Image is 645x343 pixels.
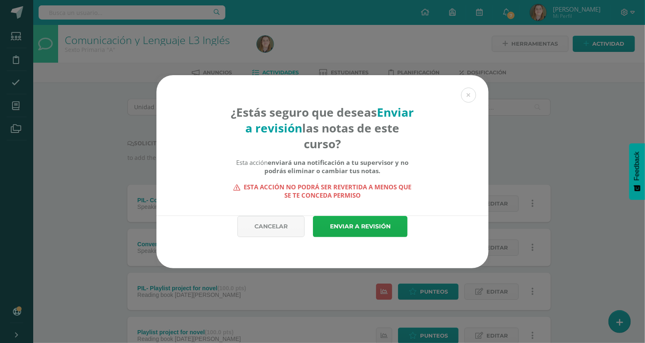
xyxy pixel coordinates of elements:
button: Close (Esc) [461,88,476,103]
span: Feedback [633,152,641,181]
h4: ¿Estás seguro que deseas las notas de este curso? [231,104,415,152]
a: Enviar a revisión [313,216,408,237]
a: Cancelar [237,216,305,237]
strong: Esta acción no podrá ser revertida a menos que se te conceda permiso [231,183,415,199]
b: enviará una notificación a tu supervisor y no podrás eliminar o cambiar tus notas. [265,158,409,175]
button: Feedback - Mostrar encuesta [629,143,645,200]
div: Esta acción [231,158,415,175]
strong: Enviar a revisión [246,104,414,136]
